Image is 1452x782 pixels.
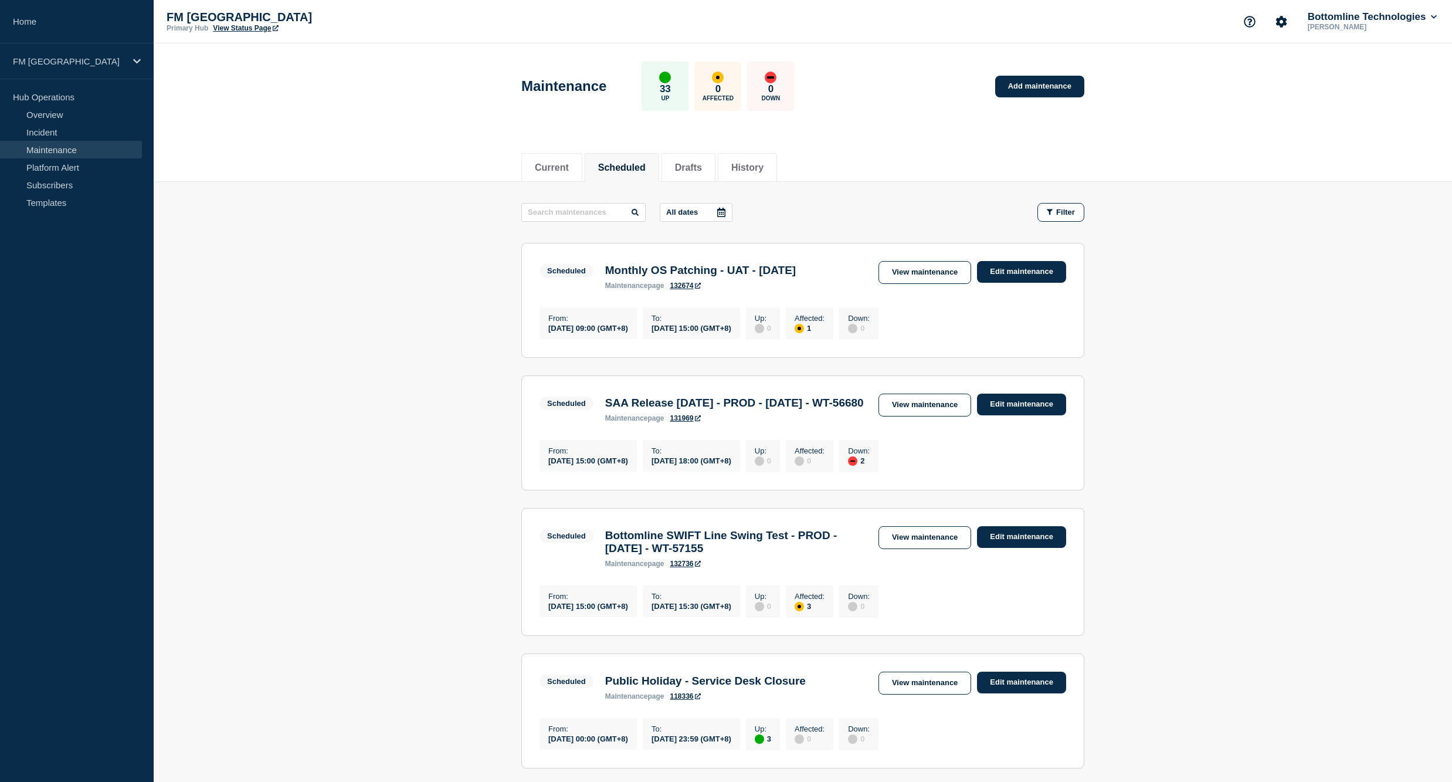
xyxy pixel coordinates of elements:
[1269,9,1294,34] button: Account settings
[977,672,1066,693] a: Edit maintenance
[605,282,664,290] p: page
[605,692,664,700] p: page
[598,163,646,173] button: Scheduled
[652,733,731,743] div: [DATE] 23:59 (GMT+8)
[670,560,700,568] a: 132736
[795,456,804,466] div: disabled
[670,282,700,290] a: 132674
[848,446,870,455] p: Down :
[652,725,731,733] p: To :
[605,529,867,555] h3: Bottomline SWIFT Line Swing Test - PROD - [DATE] - WT-57155
[848,733,870,744] div: 0
[765,72,776,83] div: down
[652,314,731,323] p: To :
[977,526,1066,548] a: Edit maintenance
[547,677,586,686] div: Scheduled
[661,95,669,101] p: Up
[548,446,628,455] p: From :
[848,456,857,466] div: down
[755,733,771,744] div: 3
[795,725,825,733] p: Affected :
[548,592,628,601] p: From :
[670,692,700,700] a: 118336
[848,601,870,611] div: 0
[652,446,731,455] p: To :
[675,163,702,173] button: Drafts
[712,72,724,83] div: affected
[605,282,648,290] span: maintenance
[848,323,870,333] div: 0
[977,394,1066,415] a: Edit maintenance
[652,601,731,611] div: [DATE] 15:30 (GMT+8)
[878,672,971,695] a: View maintenance
[548,314,628,323] p: From :
[548,455,628,465] div: [DATE] 15:00 (GMT+8)
[848,455,870,466] div: 2
[755,455,771,466] div: 0
[755,314,771,323] p: Up :
[13,56,125,66] p: FM [GEOGRAPHIC_DATA]
[795,446,825,455] p: Affected :
[795,314,825,323] p: Affected :
[652,323,731,333] div: [DATE] 15:00 (GMT+8)
[762,95,781,101] p: Down
[795,592,825,601] p: Affected :
[755,725,771,733] p: Up :
[605,397,864,409] h3: SAA Release [DATE] - PROD - [DATE] - WT-56680
[755,446,771,455] p: Up :
[755,734,764,744] div: up
[878,394,971,417] a: View maintenance
[1056,208,1075,216] span: Filter
[1305,23,1427,31] p: [PERSON_NAME]
[605,414,664,422] p: page
[652,592,731,601] p: To :
[548,601,628,611] div: [DATE] 15:00 (GMT+8)
[1305,11,1439,23] button: Bottomline Technologies
[605,560,664,568] p: page
[755,602,764,611] div: disabled
[548,725,628,733] p: From :
[878,526,971,549] a: View maintenance
[605,560,648,568] span: maintenance
[848,734,857,744] div: disabled
[605,675,806,688] h3: Public Holiday - Service Desk Closure
[521,78,606,94] h1: Maintenance
[731,163,764,173] button: History
[977,261,1066,283] a: Edit maintenance
[605,414,648,422] span: maintenance
[703,95,734,101] p: Affected
[795,601,825,611] div: 3
[605,264,796,277] h3: Monthly OS Patching - UAT - [DATE]
[547,532,586,540] div: Scheduled
[605,692,648,700] span: maintenance
[548,733,628,743] div: [DATE] 00:00 (GMT+8)
[755,592,771,601] p: Up :
[755,323,771,333] div: 0
[848,602,857,611] div: disabled
[795,602,804,611] div: affected
[1037,203,1084,222] button: Filter
[670,414,700,422] a: 131969
[547,266,586,275] div: Scheduled
[652,455,731,465] div: [DATE] 18:00 (GMT+8)
[659,72,671,83] div: up
[995,76,1084,97] a: Add maintenance
[795,733,825,744] div: 0
[755,601,771,611] div: 0
[848,314,870,323] p: Down :
[795,323,825,333] div: 1
[548,323,628,333] div: [DATE] 09:00 (GMT+8)
[660,83,671,95] p: 33
[755,456,764,466] div: disabled
[521,203,646,222] input: Search maintenances
[848,324,857,333] div: disabled
[167,24,208,32] p: Primary Hub
[535,163,569,173] button: Current
[848,592,870,601] p: Down :
[213,24,278,32] a: View Status Page
[768,83,774,95] p: 0
[715,83,721,95] p: 0
[547,399,586,408] div: Scheduled
[1237,9,1262,34] button: Support
[666,208,698,216] p: All dates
